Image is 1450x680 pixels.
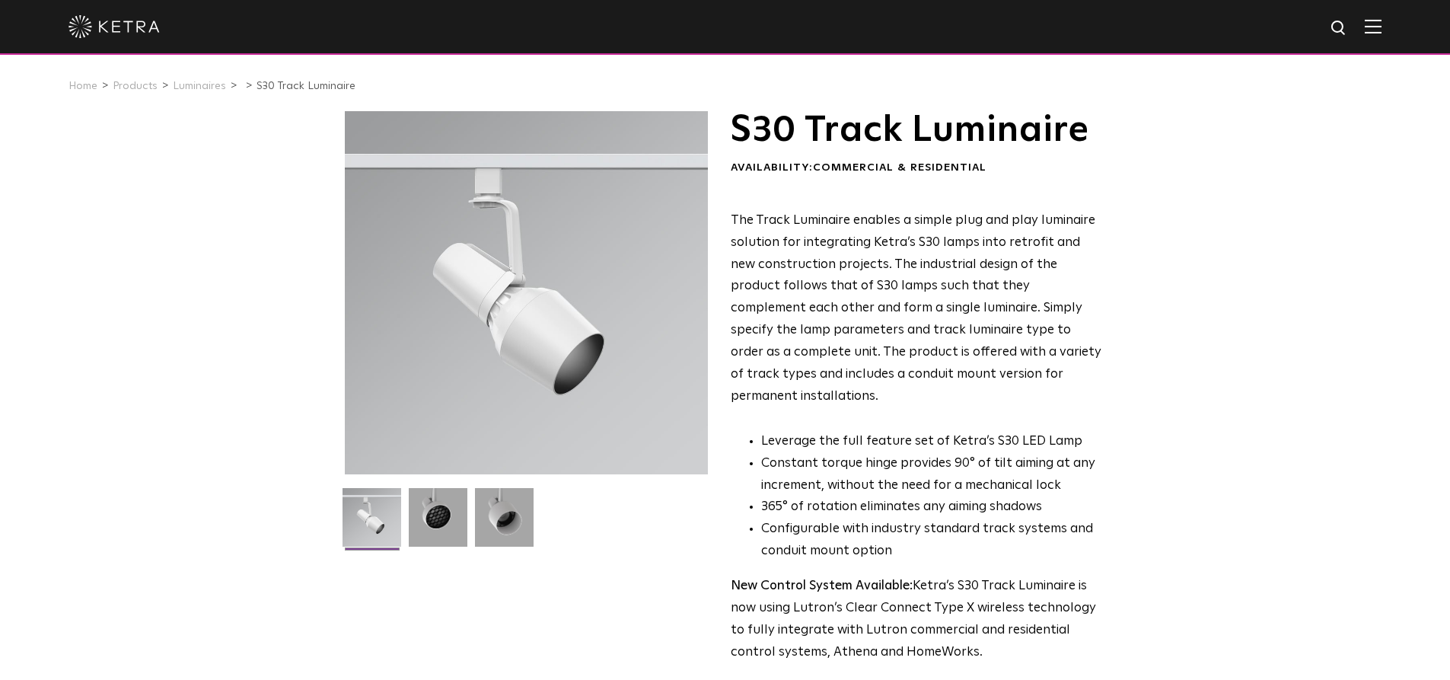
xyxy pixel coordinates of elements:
strong: New Control System Available: [731,579,913,592]
li: Leverage the full feature set of Ketra’s S30 LED Lamp [761,431,1101,453]
img: 3b1b0dc7630e9da69e6b [409,488,467,558]
a: Home [69,81,97,91]
img: Hamburger%20Nav.svg [1365,19,1381,34]
div: Availability: [731,161,1101,176]
a: Luminaires [173,81,226,91]
li: Constant torque hinge provides 90° of tilt aiming at any increment, without the need for a mechan... [761,453,1101,497]
span: The Track Luminaire enables a simple plug and play luminaire solution for integrating Ketra’s S30... [731,214,1101,403]
a: S30 Track Luminaire [257,81,355,91]
li: 365° of rotation eliminates any aiming shadows [761,496,1101,519]
h1: S30 Track Luminaire [731,111,1101,149]
img: search icon [1330,19,1349,38]
li: Configurable with industry standard track systems and conduit mount option [761,519,1101,563]
span: Commercial & Residential [813,162,986,173]
img: ketra-logo-2019-white [69,15,160,38]
a: Products [113,81,158,91]
img: S30-Track-Luminaire-2021-Web-Square [343,488,401,558]
p: Ketra’s S30 Track Luminaire is now using Lutron’s Clear Connect Type X wireless technology to ful... [731,576,1101,664]
img: 9e3d97bd0cf938513d6e [475,488,534,558]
